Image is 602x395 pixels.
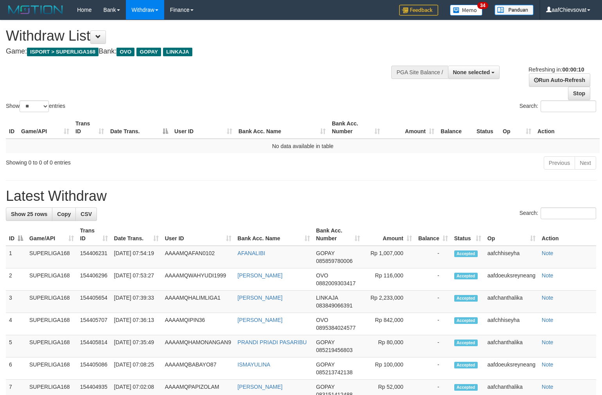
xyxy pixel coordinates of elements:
[542,250,554,256] a: Note
[162,246,235,268] td: AAAAMQAFAN0102
[235,223,313,246] th: Bank Acc. Name: activate to sort column ascending
[494,5,534,15] img: panduan.png
[238,295,283,301] a: [PERSON_NAME]
[415,268,451,291] td: -
[316,347,353,353] span: Copy 085219456803 to clipboard
[316,280,356,286] span: Copy 0882009303417 to clipboard
[162,357,235,380] td: AAAAMQBABAYO87
[454,340,478,346] span: Accepted
[57,211,71,217] span: Copy
[454,250,478,257] span: Accepted
[363,246,415,268] td: Rp 1,007,000
[329,116,383,139] th: Bank Acc. Number: activate to sort column ascending
[451,223,484,246] th: Status: activate to sort column ascending
[520,207,596,219] label: Search:
[6,4,65,16] img: MOTION_logo.png
[6,207,52,221] a: Show 25 rows
[162,335,235,357] td: AAAAMQHAMONANGAN9
[111,291,162,313] td: [DATE] 07:39:33
[363,268,415,291] td: Rp 116,000
[415,223,451,246] th: Balance: activate to sort column ascending
[72,116,107,139] th: Trans ID: activate to sort column ascending
[52,207,76,221] a: Copy
[454,295,478,302] span: Accepted
[453,69,490,75] span: None selected
[77,335,111,357] td: 154405814
[316,302,353,309] span: Copy 083849066391 to clipboard
[477,2,488,9] span: 34
[6,155,245,166] div: Showing 0 to 0 of 0 entries
[6,139,600,153] td: No data available in table
[111,246,162,268] td: [DATE] 07:54:19
[363,357,415,380] td: Rp 100,000
[6,268,26,291] td: 2
[316,361,335,368] span: GOPAY
[363,291,415,313] td: Rp 2,233,000
[391,66,448,79] div: PGA Site Balance /
[415,357,451,380] td: -
[27,48,99,56] span: ISPORT > SUPERLIGA168
[238,272,283,279] a: [PERSON_NAME]
[534,116,600,139] th: Action
[484,335,539,357] td: aafchanthalika
[111,357,162,380] td: [DATE] 07:08:25
[415,291,451,313] td: -
[111,223,162,246] th: Date Trans.: activate to sort column ascending
[20,100,49,112] select: Showentries
[542,384,554,390] a: Note
[316,339,335,345] span: GOPAY
[6,246,26,268] td: 1
[6,48,394,55] h4: Game: Bank:
[541,100,596,112] input: Search:
[316,295,338,301] span: LINKAJA
[26,223,77,246] th: Game/API: activate to sort column ascending
[454,384,478,391] span: Accepted
[77,246,111,268] td: 154406231
[238,250,265,256] a: AFANALIBI
[136,48,161,56] span: GOPAY
[473,116,500,139] th: Status
[116,48,134,56] span: OVO
[316,272,328,279] span: OVO
[111,313,162,335] td: [DATE] 07:36:13
[415,335,451,357] td: -
[399,5,438,16] img: Feedback.jpg
[238,361,271,368] a: ISMAYULINA
[77,313,111,335] td: 154405707
[363,223,415,246] th: Amount: activate to sort column ascending
[6,335,26,357] td: 5
[111,268,162,291] td: [DATE] 07:53:27
[316,325,356,331] span: Copy 0895384024577 to clipboard
[235,116,329,139] th: Bank Acc. Name: activate to sort column ascending
[484,268,539,291] td: aafdoeuksreyneang
[542,339,554,345] a: Note
[415,246,451,268] td: -
[6,188,596,204] h1: Latest Withdraw
[363,335,415,357] td: Rp 80,000
[6,28,394,44] h1: Withdraw List
[316,384,335,390] span: GOPAY
[415,313,451,335] td: -
[316,258,353,264] span: Copy 085859780006 to clipboard
[107,116,171,139] th: Date Trans.: activate to sort column descending
[484,357,539,380] td: aafdoeuksreyneang
[448,66,500,79] button: None selected
[544,156,575,170] a: Previous
[454,273,478,279] span: Accepted
[238,317,283,323] a: [PERSON_NAME]
[26,357,77,380] td: SUPERLIGA168
[6,291,26,313] td: 3
[6,313,26,335] td: 4
[542,361,554,368] a: Note
[162,268,235,291] td: AAAAMQWAHYUDI1999
[171,116,235,139] th: User ID: activate to sort column ascending
[539,223,596,246] th: Action
[26,335,77,357] td: SUPERLIGA168
[6,357,26,380] td: 6
[316,317,328,323] span: OVO
[313,223,364,246] th: Bank Acc. Number: activate to sort column ascending
[26,313,77,335] td: SUPERLIGA168
[542,317,554,323] a: Note
[77,291,111,313] td: 154405654
[484,291,539,313] td: aafchanthalika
